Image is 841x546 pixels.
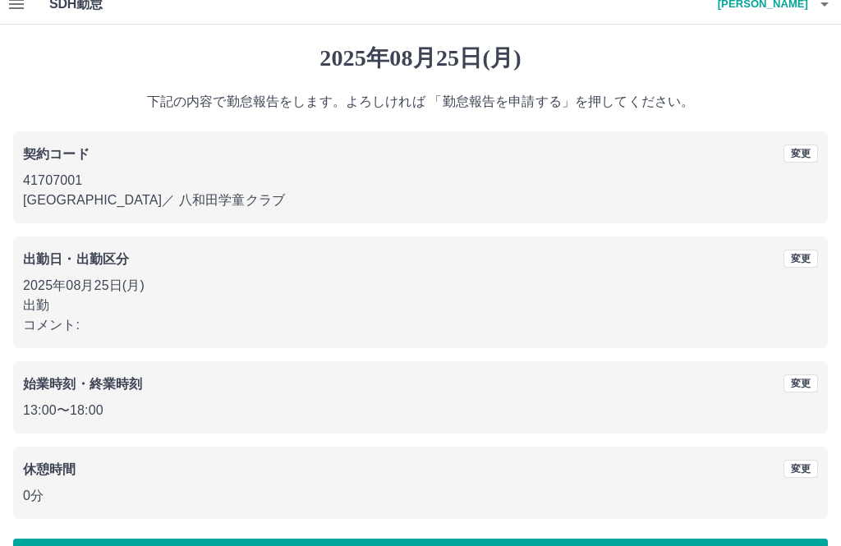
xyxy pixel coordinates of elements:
[784,374,818,392] button: 変更
[23,462,76,476] b: 休憩時間
[23,401,818,420] p: 13:00 〜 18:00
[23,171,818,190] p: 41707001
[23,486,818,506] p: 0分
[784,460,818,478] button: 変更
[13,44,828,72] h1: 2025年08月25日(月)
[784,145,818,163] button: 変更
[23,190,818,210] p: [GEOGRAPHIC_DATA] ／ 八和田学童クラブ
[23,276,818,296] p: 2025年08月25日(月)
[784,250,818,268] button: 変更
[23,252,129,266] b: 出勤日・出勤区分
[23,377,142,391] b: 始業時刻・終業時刻
[23,315,818,335] p: コメント:
[13,92,828,112] p: 下記の内容で勤怠報告をします。よろしければ 「勤怠報告を申請する」を押してください。
[23,296,818,315] p: 出勤
[23,147,90,161] b: 契約コード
